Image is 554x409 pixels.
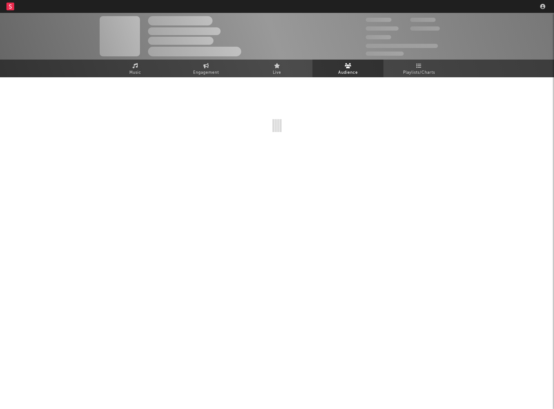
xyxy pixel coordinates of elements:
[129,69,141,77] span: Music
[100,60,171,77] a: Music
[366,44,438,48] span: 50,000,000 Monthly Listeners
[338,69,358,77] span: Audience
[312,60,383,77] a: Audience
[366,18,391,22] span: 300,000
[273,69,281,77] span: Live
[242,60,312,77] a: Live
[403,69,435,77] span: Playlists/Charts
[410,18,436,22] span: 100,000
[410,26,440,31] span: 1,000,000
[171,60,242,77] a: Engagement
[366,52,404,56] span: Jump Score: 85.0
[366,26,399,31] span: 50,000,000
[193,69,219,77] span: Engagement
[366,35,391,39] span: 100,000
[383,60,454,77] a: Playlists/Charts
